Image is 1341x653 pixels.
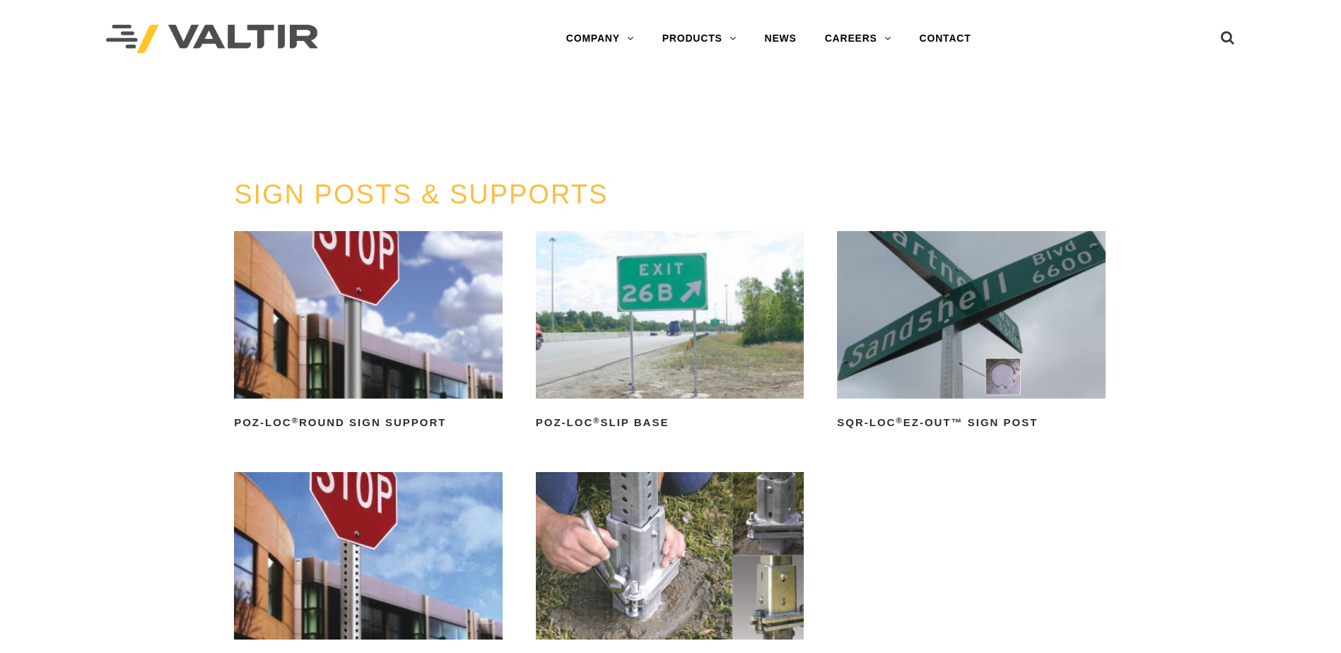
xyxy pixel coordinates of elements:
[234,180,608,209] a: SIGN POSTS & SUPPORTS
[536,231,804,434] a: POZ-LOC®Slip Base
[906,25,985,53] a: CONTACT
[234,411,503,434] h2: POZ-LOC Round Sign Support
[536,411,804,434] h2: POZ-LOC Slip Base
[106,25,318,54] img: Valtir
[648,25,751,53] a: PRODUCTS
[292,416,299,425] sup: ®
[593,416,600,425] sup: ®
[751,25,811,53] a: NEWS
[837,411,1106,434] h2: SQR-LOC EZ-Out™ Sign Post
[552,25,648,53] a: COMPANY
[234,231,503,434] a: POZ-LOC®Round Sign Support
[896,416,903,425] sup: ®
[811,25,906,53] a: CAREERS
[837,231,1106,434] a: SQR-LOC®EZ-Out™ Sign Post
